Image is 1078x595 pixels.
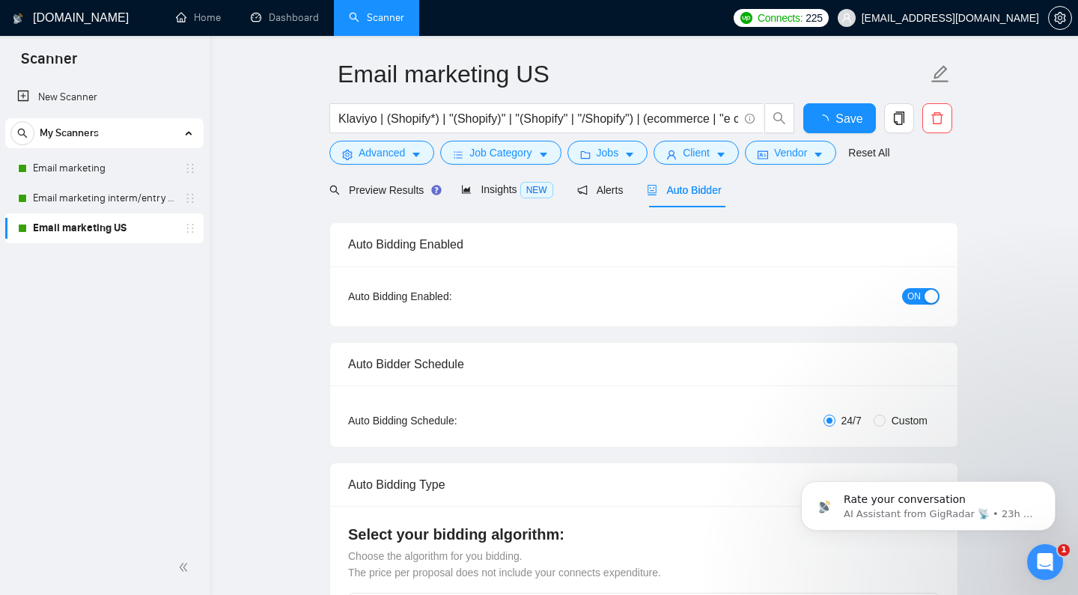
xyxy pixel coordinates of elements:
span: folder [580,149,591,160]
span: notification [577,185,588,195]
span: My Scanners [40,118,99,148]
h4: Select your bidding algorithm: [348,524,940,545]
div: Tooltip anchor [430,183,443,197]
span: robot [647,185,657,195]
span: Connects: [758,10,803,26]
a: New Scanner [17,82,192,112]
span: area-chart [461,184,472,195]
button: Save [803,103,876,133]
span: caret-down [538,149,549,160]
span: holder [184,192,196,204]
span: Jobs [597,144,619,161]
span: double-left [178,560,193,575]
span: Client [683,144,710,161]
span: Vendor [774,144,807,161]
span: 1 [1058,544,1070,556]
span: idcard [758,149,768,160]
span: caret-down [624,149,635,160]
button: settingAdvancedcaret-down [329,141,434,165]
button: search [764,103,794,133]
li: My Scanners [5,118,204,243]
span: holder [184,222,196,234]
span: Preview Results [329,184,437,196]
span: delete [923,112,951,125]
button: copy [884,103,914,133]
span: caret-down [411,149,421,160]
li: New Scanner [5,82,204,112]
span: setting [1049,12,1071,24]
iframe: Intercom live chat [1027,544,1063,580]
span: edit [931,64,950,84]
span: Auto Bidder [647,184,721,196]
input: Search Freelance Jobs... [338,109,738,128]
button: idcardVendorcaret-down [745,141,836,165]
span: Scanner [9,48,89,79]
span: holder [184,162,196,174]
a: Email marketing [33,153,175,183]
span: loading [817,115,835,126]
span: user [841,13,852,23]
span: search [765,112,794,125]
span: user [666,149,677,160]
button: delete [922,103,952,133]
span: bars [453,149,463,160]
input: Scanner name... [338,55,928,93]
a: setting [1048,12,1072,24]
span: setting [342,149,353,160]
span: caret-down [716,149,726,160]
a: Email marketing interm/entry level [33,183,175,213]
a: dashboardDashboard [251,11,319,24]
span: Choose the algorithm for you bidding. The price per proposal does not include your connects expen... [348,550,661,579]
span: search [329,185,340,195]
button: search [10,121,34,145]
iframe: Intercom notifications message [779,450,1078,555]
span: caret-down [813,149,823,160]
span: Job Category [469,144,532,161]
div: Auto Bidding Schedule: [348,412,545,429]
div: Auto Bidder Schedule [348,343,940,385]
a: Email marketing US [33,213,175,243]
img: logo [13,7,23,31]
span: copy [885,112,913,125]
div: Auto Bidding Enabled [348,223,940,266]
img: upwork-logo.png [740,12,752,24]
span: 225 [806,10,822,26]
a: homeHome [176,11,221,24]
span: Insights [461,183,552,195]
span: Save [835,109,862,128]
span: Alerts [577,184,624,196]
button: folderJobscaret-down [567,141,648,165]
span: Custom [886,412,934,429]
span: NEW [520,182,553,198]
span: search [11,128,34,138]
button: userClientcaret-down [654,141,739,165]
button: setting [1048,6,1072,30]
span: Advanced [359,144,405,161]
span: info-circle [745,114,755,123]
a: Reset All [848,144,889,161]
span: 24/7 [835,412,868,429]
div: Auto Bidding Type [348,463,940,506]
button: barsJob Categorycaret-down [440,141,561,165]
div: Auto Bidding Enabled: [348,288,545,305]
a: searchScanner [349,11,404,24]
span: ON [907,288,921,305]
